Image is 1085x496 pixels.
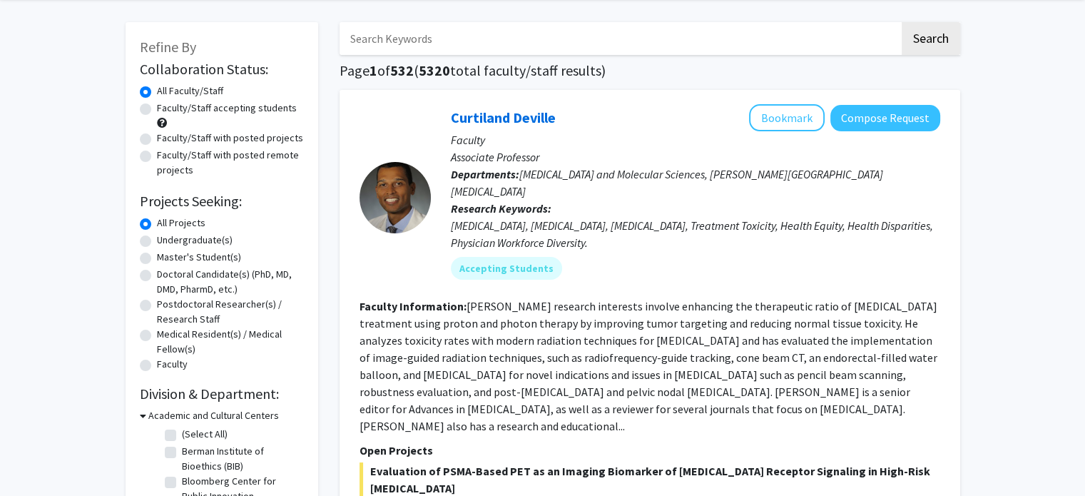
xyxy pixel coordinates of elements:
[451,167,519,181] b: Departments:
[370,61,377,79] span: 1
[157,131,303,146] label: Faculty/Staff with posted projects
[902,22,960,55] button: Search
[360,299,467,313] b: Faculty Information:
[157,148,304,178] label: Faculty/Staff with posted remote projects
[157,83,223,98] label: All Faculty/Staff
[451,201,551,216] b: Research Keywords:
[451,148,940,166] p: Associate Professor
[830,105,940,131] button: Compose Request to Curtiland Deville
[451,108,556,126] a: Curtiland Deville
[451,217,940,251] div: [MEDICAL_DATA], [MEDICAL_DATA], [MEDICAL_DATA], Treatment Toxicity, Health Equity, Health Dispari...
[11,432,61,485] iframe: Chat
[157,267,304,297] label: Doctoral Candidate(s) (PhD, MD, DMD, PharmD, etc.)
[451,257,562,280] mat-chip: Accepting Students
[390,61,414,79] span: 532
[140,193,304,210] h2: Projects Seeking:
[157,101,297,116] label: Faculty/Staff accepting students
[157,357,188,372] label: Faculty
[157,327,304,357] label: Medical Resident(s) / Medical Fellow(s)
[140,385,304,403] h2: Division & Department:
[157,250,241,265] label: Master's Student(s)
[360,442,940,459] p: Open Projects
[140,61,304,78] h2: Collaboration Status:
[157,216,205,231] label: All Projects
[451,167,883,198] span: [MEDICAL_DATA] and Molecular Sciences, [PERSON_NAME][GEOGRAPHIC_DATA][MEDICAL_DATA]
[360,299,937,433] fg-read-more: [PERSON_NAME] research interests involve enhancing the therapeutic ratio of [MEDICAL_DATA] treatm...
[419,61,450,79] span: 5320
[451,131,940,148] p: Faculty
[157,297,304,327] label: Postdoctoral Researcher(s) / Research Staff
[182,427,228,442] label: (Select All)
[340,62,960,79] h1: Page of ( total faculty/staff results)
[182,444,300,474] label: Berman Institute of Bioethics (BIB)
[140,38,196,56] span: Refine By
[157,233,233,248] label: Undergraduate(s)
[749,104,825,131] button: Add Curtiland Deville to Bookmarks
[148,408,279,423] h3: Academic and Cultural Centers
[340,22,900,55] input: Search Keywords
